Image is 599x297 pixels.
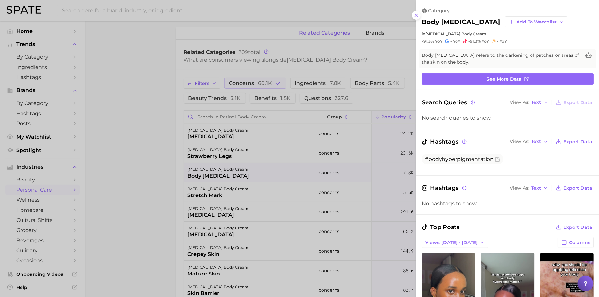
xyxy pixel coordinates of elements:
span: Columns [569,240,590,245]
span: Top Posts [422,223,459,232]
span: Export Data [563,185,592,191]
span: YoY [482,39,489,44]
span: Add to Watchlist [517,19,557,25]
span: Export Data [563,100,592,105]
div: No hashtags to show. [422,200,594,207]
h2: body [MEDICAL_DATA] [422,18,500,26]
button: Columns [558,237,594,248]
button: View AsText [508,137,550,146]
div: in [422,31,594,36]
button: Export Data [554,223,594,232]
button: Export Data [554,98,594,107]
button: Add to Watchlist [505,16,567,27]
span: Text [531,140,541,143]
button: Export Data [554,183,594,193]
span: -91.3% [468,39,481,44]
span: See more data [487,76,522,82]
span: YoY [453,39,460,44]
span: Text [531,101,541,104]
span: Body [MEDICAL_DATA] refers to the darkening of patches or areas of the skin on the body. [422,52,581,66]
span: View As [510,101,529,104]
span: View As [510,140,529,143]
span: #bodyhyperpigmentation [425,156,494,162]
button: Views: [DATE] - [DATE] [422,237,488,248]
span: category [428,8,450,14]
button: Export Data [554,137,594,146]
span: - [450,39,452,44]
button: View AsText [508,184,550,192]
span: Hashtags [422,137,468,146]
span: Search Queries [422,98,476,107]
span: - [497,39,499,44]
button: Flag as miscategorized or irrelevant [495,157,500,162]
span: YoY [435,39,442,44]
span: Export Data [563,139,592,145]
span: View As [510,186,529,190]
span: [MEDICAL_DATA] body cream [425,31,486,36]
span: YoY [500,39,507,44]
span: Text [531,186,541,190]
span: -91.3% [422,39,434,44]
a: See more data [422,73,594,85]
span: Export Data [563,225,592,230]
span: Views: [DATE] - [DATE] [425,240,478,245]
div: No search queries to show. [422,115,594,121]
button: View AsText [508,98,550,107]
span: Hashtags [422,183,468,193]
